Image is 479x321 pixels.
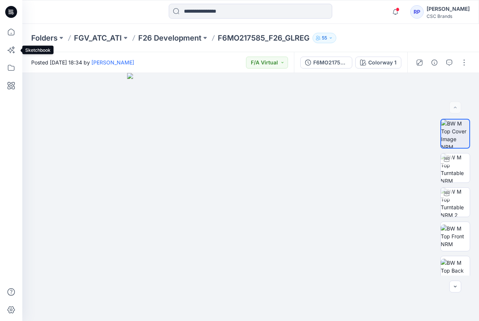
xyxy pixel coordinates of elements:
[441,120,469,148] img: BW M Top Cover Image NRM
[427,13,470,19] div: CSC Brands
[313,58,347,67] div: F6MO217585_OW26M4163_F26_GLREG_VFA
[368,58,397,67] div: Colorway 1
[31,58,134,66] span: Posted [DATE] 18:34 by
[441,153,470,182] img: BW M Top Turntable NRM
[410,5,424,19] div: RP
[138,33,201,43] a: F26 Development
[428,57,440,69] button: Details
[313,33,336,43] button: 55
[441,259,470,282] img: BW M Top Back NRM
[441,225,470,248] img: BW M Top Front NRM
[355,57,401,69] button: Colorway 1
[74,33,122,43] a: FGV_ATC_ATI
[322,34,327,42] p: 55
[218,33,310,43] p: F6MO217585_F26_GLREG
[127,73,375,321] img: eyJhbGciOiJIUzI1NiIsImtpZCI6IjAiLCJzbHQiOiJzZXMiLCJ0eXAiOiJKV1QifQ.eyJkYXRhIjp7InR5cGUiOiJzdG9yYW...
[31,33,58,43] a: Folders
[441,188,470,217] img: BW M Top Turntable NRM 2
[300,57,352,69] button: F6MO217585_OW26M4163_F26_GLREG_VFA
[427,4,470,13] div: [PERSON_NAME]
[91,59,134,66] a: [PERSON_NAME]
